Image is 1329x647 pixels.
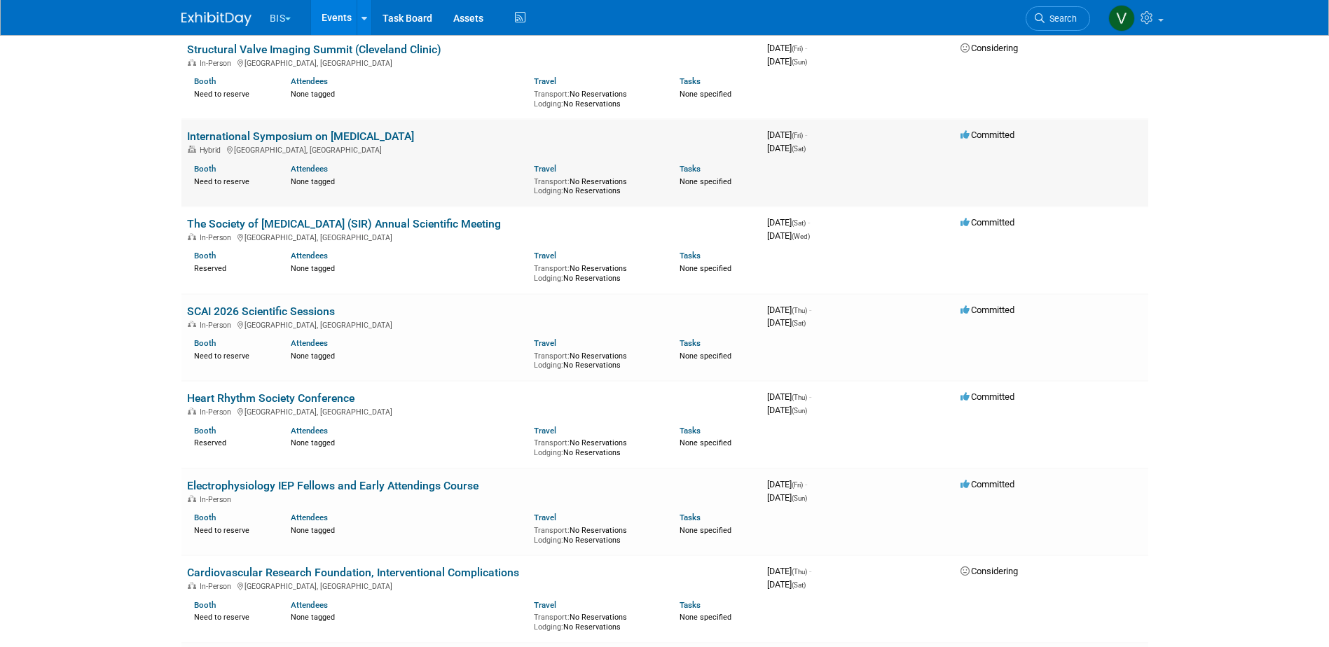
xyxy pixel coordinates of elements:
span: Lodging: [534,448,563,457]
span: Transport: [534,264,570,273]
div: Need to reserve [194,523,270,536]
a: The Society of [MEDICAL_DATA] (SIR) Annual Scientific Meeting [187,217,501,230]
div: [GEOGRAPHIC_DATA], [GEOGRAPHIC_DATA] [187,405,756,417]
span: Considering [960,566,1018,576]
span: Lodging: [534,536,563,545]
span: (Fri) [792,481,803,489]
img: In-Person Event [188,582,196,589]
span: [DATE] [767,217,810,228]
span: Transport: [534,90,570,99]
span: None specified [680,352,731,361]
div: None tagged [291,523,523,536]
div: Need to reserve [194,349,270,361]
div: No Reservations No Reservations [534,349,659,370]
a: International Symposium on [MEDICAL_DATA] [187,130,414,143]
span: [DATE] [767,566,811,576]
img: ExhibitDay [181,12,252,26]
a: Cardiovascular Research Foundation, Interventional Complications [187,566,519,579]
span: Considering [960,43,1018,53]
div: No Reservations No Reservations [534,261,659,283]
a: Travel [534,513,556,522]
div: No Reservations No Reservations [534,610,659,632]
span: (Thu) [792,307,807,314]
span: - [805,43,807,53]
a: Travel [534,76,556,86]
span: In-Person [200,408,235,417]
span: (Sat) [792,319,806,327]
a: Attendees [291,426,328,436]
div: None tagged [291,436,523,448]
span: (Thu) [792,394,807,401]
a: Travel [534,338,556,348]
span: (Fri) [792,45,803,53]
span: [DATE] [767,130,807,140]
span: Transport: [534,177,570,186]
span: [DATE] [767,230,810,241]
a: Travel [534,251,556,260]
a: Booth [194,513,216,522]
span: - [808,217,810,228]
a: Booth [194,164,216,174]
a: Tasks [680,338,701,348]
span: Lodging: [534,361,563,370]
span: [DATE] [767,143,806,153]
a: Attendees [291,251,328,260]
span: - [809,566,811,576]
span: [DATE] [767,305,811,315]
span: Committed [960,130,1014,140]
div: Need to reserve [194,610,270,622]
span: None specified [680,438,731,447]
a: Structural Valve Imaging Summit (Cleveland Clinic) [187,43,441,56]
span: None specified [680,264,731,273]
span: (Sat) [792,581,806,589]
span: (Thu) [792,568,807,576]
span: In-Person [200,59,235,68]
span: [DATE] [767,56,807,67]
span: (Sat) [792,219,806,227]
a: Attendees [291,76,328,86]
span: [DATE] [767,405,807,415]
a: Electrophysiology IEP Fellows and Early Attendings Course [187,479,478,492]
span: Committed [960,479,1014,489]
span: Committed [960,305,1014,315]
span: [DATE] [767,317,806,328]
span: - [809,391,811,402]
div: None tagged [291,87,523,99]
span: Lodging: [534,622,563,632]
span: Search [1045,13,1077,24]
span: Transport: [534,613,570,622]
a: Booth [194,76,216,86]
a: Heart Rhythm Society Conference [187,391,354,405]
span: Transport: [534,526,570,535]
span: None specified [680,177,731,186]
span: None specified [680,526,731,535]
a: Booth [194,251,216,260]
span: [DATE] [767,579,806,590]
div: None tagged [291,261,523,274]
div: [GEOGRAPHIC_DATA], [GEOGRAPHIC_DATA] [187,144,756,155]
span: Committed [960,391,1014,402]
img: Valerie Shively [1108,5,1135,32]
span: Committed [960,217,1014,228]
span: (Sun) [792,494,807,502]
span: (Sun) [792,407,807,415]
span: In-Person [200,233,235,242]
a: Tasks [680,164,701,174]
span: In-Person [200,582,235,591]
div: No Reservations No Reservations [534,87,659,109]
div: [GEOGRAPHIC_DATA], [GEOGRAPHIC_DATA] [187,57,756,68]
div: [GEOGRAPHIC_DATA], [GEOGRAPHIC_DATA] [187,580,756,591]
span: [DATE] [767,43,807,53]
span: In-Person [200,321,235,330]
a: SCAI 2026 Scientific Sessions [187,305,335,318]
div: [GEOGRAPHIC_DATA], [GEOGRAPHIC_DATA] [187,231,756,242]
span: - [805,130,807,140]
span: None specified [680,90,731,99]
a: Attendees [291,164,328,174]
a: Attendees [291,600,328,610]
span: - [805,479,807,489]
span: (Fri) [792,132,803,139]
a: Booth [194,426,216,436]
div: Reserved [194,436,270,448]
a: Travel [534,600,556,610]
